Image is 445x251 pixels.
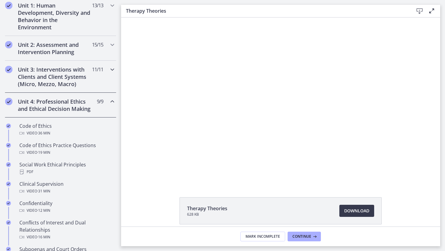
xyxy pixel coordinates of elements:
span: · 12 min [37,207,50,214]
i: Completed [6,201,11,206]
button: Mark Incomplete [240,232,285,241]
h2: Unit 3: Interventions with Clients and Client Systems (Micro, Mezzo, Macro) [18,66,92,88]
iframe: Video Lesson [121,18,440,183]
i: Completed [5,66,12,73]
i: Completed [5,98,12,105]
span: Download [344,207,369,214]
span: · 19 min [37,149,50,156]
div: Video [19,233,114,241]
span: 15 / 15 [92,41,103,48]
h3: Therapy Theories [126,7,404,14]
button: Continue [288,232,321,241]
div: Clinical Supervision [19,180,114,195]
div: Confidentiality [19,200,114,214]
a: Download [339,205,374,217]
span: · 16 min [37,233,50,241]
i: Completed [6,162,11,167]
span: Therapy Theories [187,205,227,212]
span: 13 / 13 [92,2,103,9]
i: Completed [6,143,11,148]
span: Continue [292,234,311,239]
span: · 31 min [37,188,50,195]
h2: Unit 1: Human Development, Diversity and Behavior in the Environment [18,2,92,31]
i: Completed [5,41,12,48]
div: Social Work Ethical Principles [19,161,114,175]
h2: Unit 4: Professional Ethics and Ethical Decision Making [18,98,92,112]
i: Completed [6,124,11,128]
span: 11 / 11 [92,66,103,73]
div: Code of Ethics [19,122,114,137]
div: Video [19,207,114,214]
div: Conflicts of Interest and Dual Relationships [19,219,114,241]
div: Video [19,130,114,137]
i: Completed [5,2,12,9]
i: Completed [6,182,11,186]
div: Video [19,149,114,156]
span: · 36 min [37,130,50,137]
i: Completed [6,220,11,225]
span: Mark Incomplete [246,234,280,239]
div: Video [19,188,114,195]
div: Code of Ethics Practice Questions [19,142,114,156]
div: PDF [19,168,114,175]
span: 628 KB [187,212,227,217]
h2: Unit 2: Assessment and Intervention Planning [18,41,92,56]
span: 9 / 9 [97,98,103,105]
